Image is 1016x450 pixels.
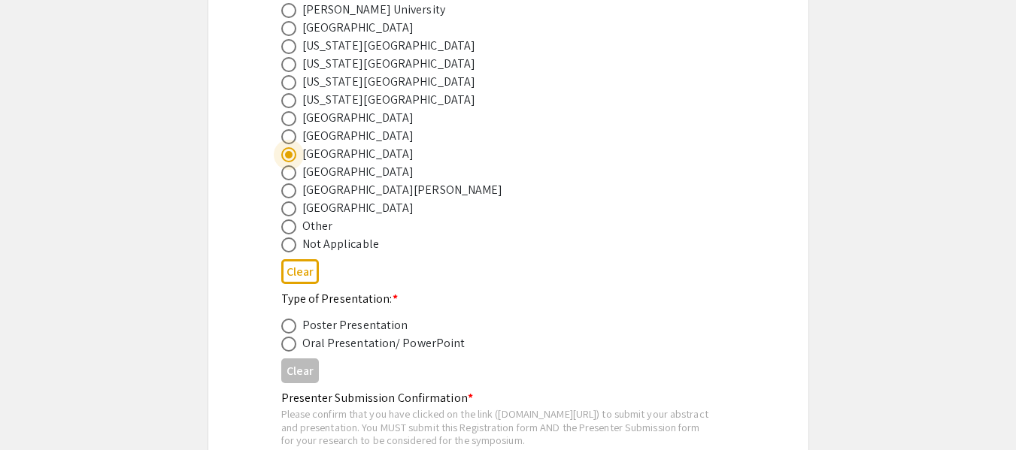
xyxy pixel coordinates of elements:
[302,127,414,145] div: [GEOGRAPHIC_DATA]
[302,1,445,19] div: [PERSON_NAME] University
[281,259,319,284] button: Clear
[302,19,414,37] div: [GEOGRAPHIC_DATA]
[302,199,414,217] div: [GEOGRAPHIC_DATA]
[302,181,503,199] div: [GEOGRAPHIC_DATA][PERSON_NAME]
[11,382,64,439] iframe: Chat
[281,291,398,307] mat-label: Type of Presentation:
[302,109,414,127] div: [GEOGRAPHIC_DATA]
[281,358,319,383] button: Clear
[302,37,476,55] div: [US_STATE][GEOGRAPHIC_DATA]
[302,217,333,235] div: Other
[302,91,476,109] div: [US_STATE][GEOGRAPHIC_DATA]
[302,73,476,91] div: [US_STATE][GEOGRAPHIC_DATA]
[302,55,476,73] div: [US_STATE][GEOGRAPHIC_DATA]
[302,163,414,181] div: [GEOGRAPHIC_DATA]
[302,235,379,253] div: Not Applicable
[281,407,711,447] div: Please confirm that you have clicked on the link ([DOMAIN_NAME][URL]) to submit your abstract and...
[281,390,473,406] mat-label: Presenter Submission Confirmation
[302,334,466,352] div: Oral Presentation/ PowerPoint
[302,316,408,334] div: Poster Presentation
[302,145,414,163] div: [GEOGRAPHIC_DATA]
